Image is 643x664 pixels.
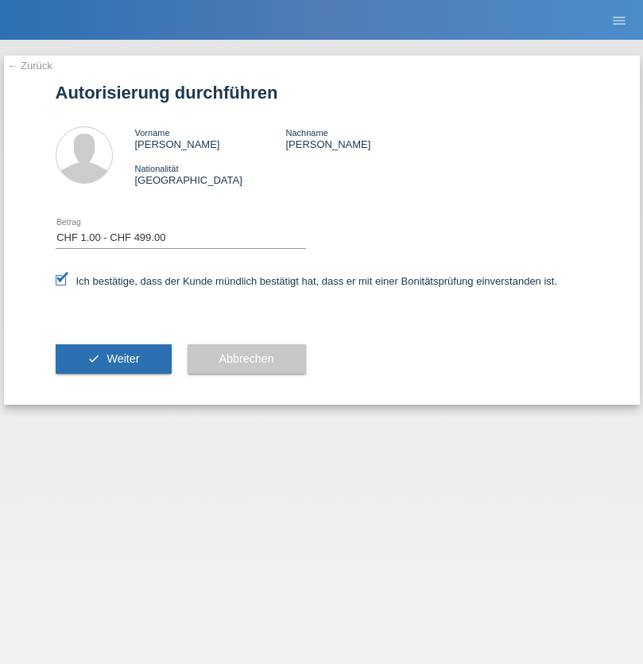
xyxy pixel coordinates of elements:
[188,344,306,375] button: Abbrechen
[8,60,52,72] a: ← Zurück
[611,13,627,29] i: menu
[56,83,588,103] h1: Autorisierung durchführen
[56,275,558,287] label: Ich bestätige, dass der Kunde mündlich bestätigt hat, dass er mit einer Bonitätsprüfung einversta...
[285,126,436,150] div: [PERSON_NAME]
[87,352,100,365] i: check
[603,15,635,25] a: menu
[135,128,170,138] span: Vorname
[107,352,139,365] span: Weiter
[135,162,286,186] div: [GEOGRAPHIC_DATA]
[56,344,172,375] button: check Weiter
[285,128,327,138] span: Nachname
[135,126,286,150] div: [PERSON_NAME]
[135,164,179,173] span: Nationalität
[219,352,274,365] span: Abbrechen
